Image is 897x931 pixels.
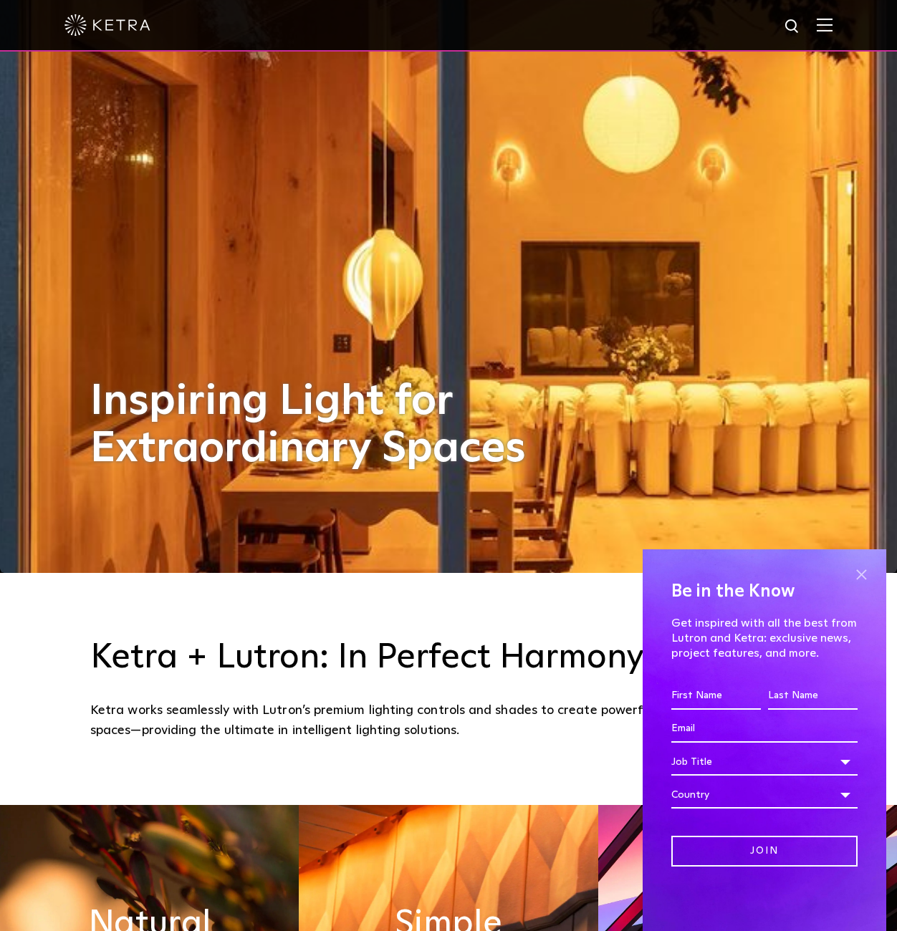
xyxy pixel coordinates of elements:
[671,682,761,710] input: First Name
[817,18,833,32] img: Hamburger%20Nav.svg
[671,781,858,809] div: Country
[671,836,858,867] input: Join
[90,700,807,741] div: Ketra works seamlessly with Lutron’s premium lighting controls and shades to create powerful and ...
[784,18,802,36] img: search icon
[671,616,858,660] p: Get inspired with all the best from Lutron and Ketra: exclusive news, project features, and more.
[671,578,858,605] h4: Be in the Know
[90,637,807,679] h3: Ketra + Lutron: In Perfect Harmony
[64,14,150,36] img: ketra-logo-2019-white
[671,715,858,743] input: Email
[90,378,556,473] h1: Inspiring Light for Extraordinary Spaces
[671,748,858,776] div: Job Title
[768,682,858,710] input: Last Name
